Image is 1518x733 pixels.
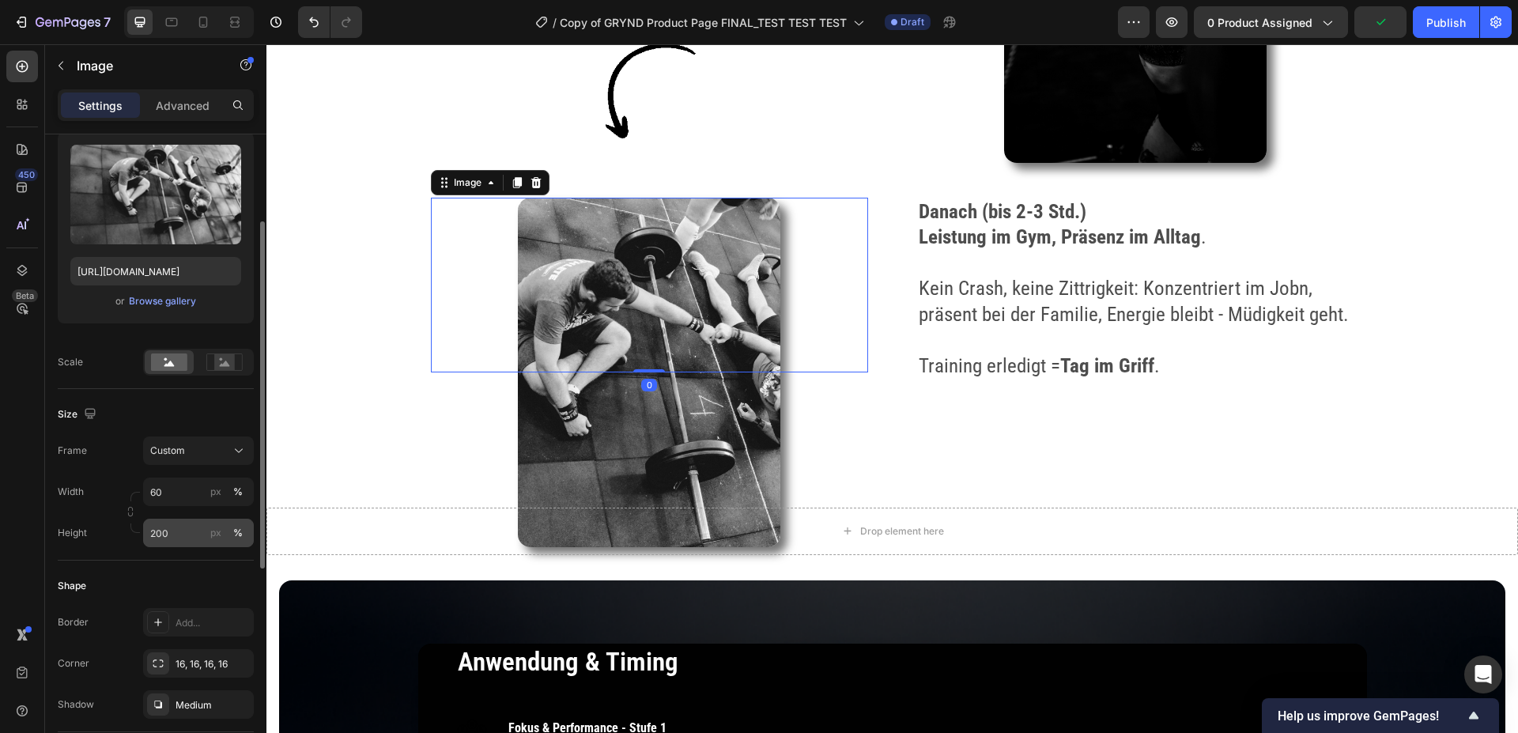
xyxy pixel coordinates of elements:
[298,6,362,38] div: Undo/Redo
[70,257,241,285] input: https://example.com/image.jpg
[652,180,1086,206] p: .
[206,523,225,542] button: %
[58,485,84,499] label: Width
[58,444,87,458] label: Frame
[901,15,924,29] span: Draft
[794,310,888,333] strong: Tag im Griff
[184,131,218,145] div: Image
[6,6,118,38] button: 7
[228,523,247,542] button: px
[1278,706,1483,725] button: Show survey - Help us improve GemPages!
[1207,14,1312,31] span: 0 product assigned
[652,309,1086,335] p: Training erledigt = .
[58,579,86,593] div: Shape
[58,404,100,425] div: Size
[553,14,557,31] span: /
[176,698,250,712] div: Medium
[228,482,247,501] button: px
[560,14,847,31] span: Copy of GRYND Product Page FINAL_TEST TEST TEST
[150,444,185,458] span: Custom
[242,676,632,693] p: Fokus & Performance - Stufe 1
[70,145,241,244] img: preview-image
[375,334,391,347] div: 0
[1194,6,1348,38] button: 0 product assigned
[115,292,125,311] span: or
[58,615,89,629] div: Border
[251,153,514,503] img: gempages_563269290749330194-3b3f131c-4d2f-4d71-8ef7-95cad80a6459.png
[156,97,210,114] p: Advanced
[58,697,94,712] div: Shadow
[58,355,83,369] div: Scale
[652,232,1086,283] p: Kein Crash, keine Zittrigkeit: Konzentriert im Jobn, präsent bei der Familie, Energie bleibt - Mü...
[1278,708,1464,724] span: Help us improve GemPages!
[78,97,123,114] p: Settings
[129,294,196,308] div: Browse gallery
[176,657,250,671] div: 16, 16, 16, 16
[12,289,38,302] div: Beta
[190,599,633,637] h2: Anwendung & Timing
[176,616,250,630] div: Add...
[58,526,87,540] label: Height
[77,56,211,75] p: Image
[104,13,111,32] p: 7
[15,168,38,181] div: 450
[266,44,1518,733] iframe: Design area
[652,181,935,204] strong: Leistung im Gym, Präsenz im Alltag
[210,485,221,499] div: px
[143,519,254,547] input: px%
[594,481,678,493] div: Drop element here
[233,526,243,540] div: %
[210,526,221,540] div: px
[206,482,225,501] button: %
[652,156,820,179] strong: Danach (bis 2-3 Std.)
[143,478,254,506] input: px%
[1464,656,1502,693] div: Open Intercom Messenger
[651,153,1088,362] div: Rich Text Editor. Editing area: main
[128,293,197,309] button: Browse gallery
[233,485,243,499] div: %
[1413,6,1479,38] button: Publish
[58,656,89,671] div: Corner
[1426,14,1466,31] div: Publish
[143,436,254,465] button: Custom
